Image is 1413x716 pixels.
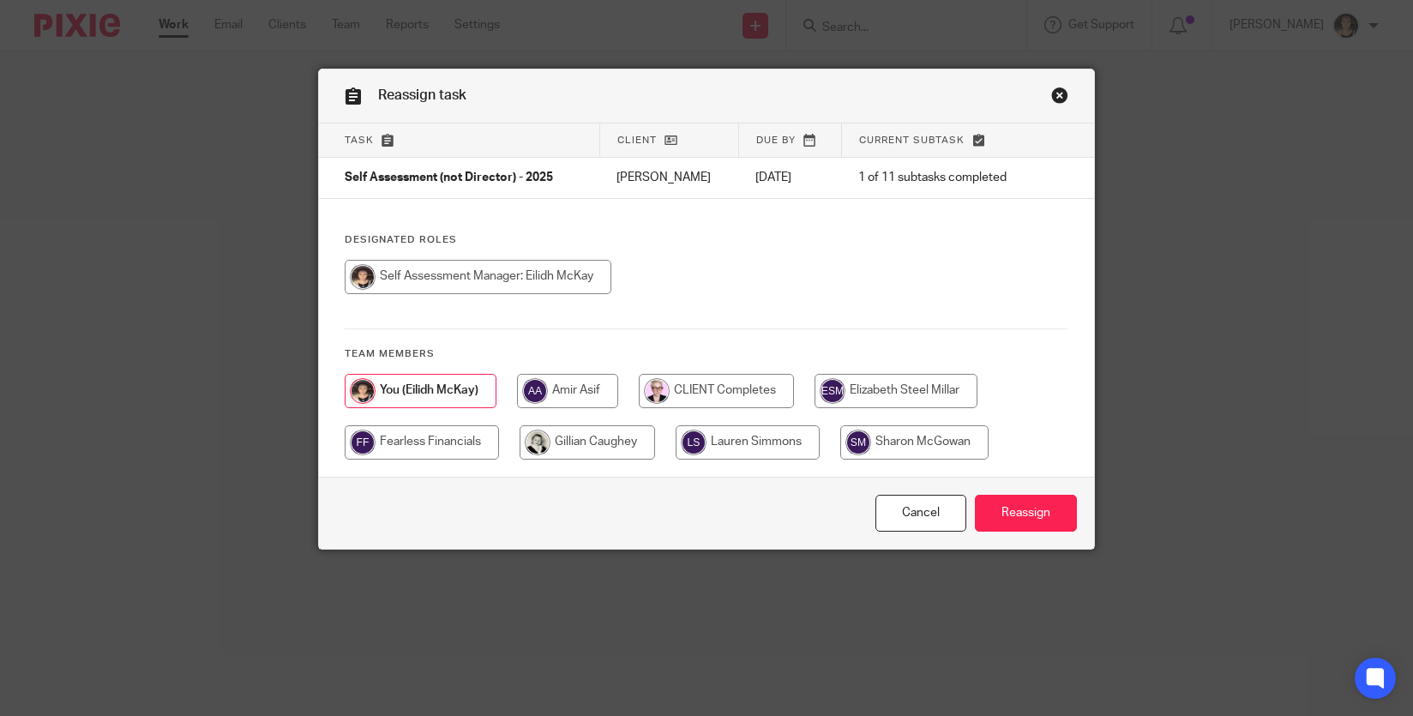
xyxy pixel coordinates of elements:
a: Close this dialog window [875,495,966,532]
h4: Team members [345,347,1068,361]
h4: Designated Roles [345,233,1068,247]
p: [DATE] [755,169,824,186]
span: Task [345,135,374,145]
span: Due by [756,135,796,145]
a: Close this dialog window [1051,87,1068,110]
input: Reassign [975,495,1077,532]
span: Client [617,135,657,145]
span: Reassign task [378,88,466,102]
p: [PERSON_NAME] [616,169,721,186]
span: Current subtask [859,135,965,145]
span: Self Assessment (not Director) - 2025 [345,172,553,184]
td: 1 of 11 subtasks completed [841,158,1038,199]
